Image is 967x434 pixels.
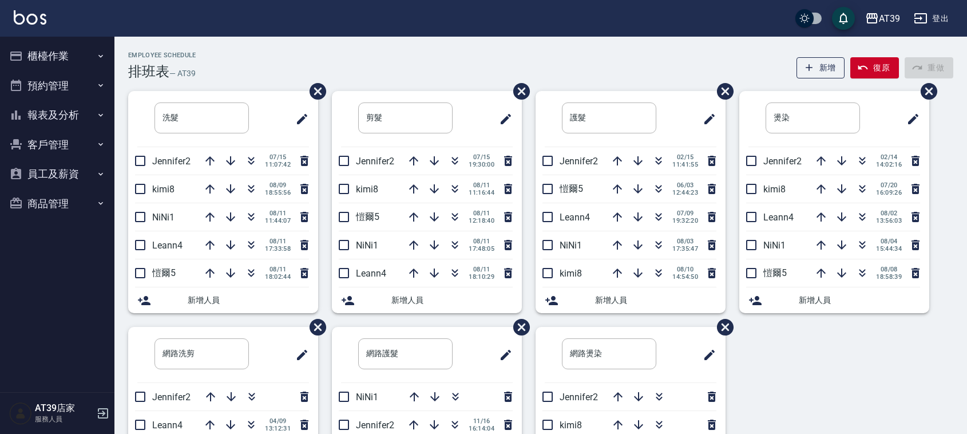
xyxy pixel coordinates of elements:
span: 06/03 [672,182,698,189]
span: 新增人員 [391,294,513,306]
span: 修改班表的標題 [288,341,309,369]
span: 02/14 [876,153,902,161]
span: Leann4 [152,420,183,431]
span: 08/08 [876,266,902,273]
span: 08/11 [469,210,494,217]
span: 16:14:04 [469,425,494,432]
span: 刪除班表 [505,74,532,108]
span: 16:09:26 [876,189,902,196]
span: 愷爾5 [356,211,379,222]
span: 修改班表的標題 [492,341,513,369]
span: Jennifer2 [152,156,191,167]
input: 排版標題 [154,338,249,369]
span: 19:30:00 [469,161,494,168]
img: Logo [14,10,46,25]
span: 08/11 [265,238,291,245]
h5: AT39店家 [35,403,93,414]
span: 11:44:07 [265,217,291,224]
input: 排版標題 [562,338,656,369]
span: Jennifer2 [763,156,802,167]
span: 08/02 [876,210,902,217]
span: 新增人員 [188,294,309,306]
span: 愷爾5 [763,267,787,278]
button: 報表及分析 [5,100,110,130]
button: 新增 [796,57,845,78]
span: Jennifer2 [356,420,394,431]
span: 18:02:44 [265,273,291,281]
span: NiNi1 [152,212,175,223]
button: 商品管理 [5,189,110,219]
span: 08/09 [265,182,291,189]
p: 服務人員 [35,414,93,424]
span: Jennifer2 [152,392,191,403]
span: 08/11 [265,266,291,273]
span: NiNi1 [356,392,378,403]
h6: — AT39 [169,68,196,80]
span: 14:02:16 [876,161,902,168]
span: 19:32:20 [672,217,698,224]
span: 07/20 [876,182,902,189]
button: 登出 [909,8,953,29]
span: 刪除班表 [505,310,532,344]
span: 新增人員 [595,294,716,306]
span: 08/04 [876,238,902,245]
input: 排版標題 [766,102,860,133]
span: 18:58:39 [876,273,902,281]
span: 17:33:58 [265,245,291,252]
span: 02/15 [672,153,698,161]
span: Leann4 [152,240,183,251]
h3: 排班表 [128,64,169,80]
span: 愷爾5 [152,267,176,278]
span: 15:44:34 [876,245,902,252]
span: 修改班表的標題 [696,105,716,133]
span: 修改班表的標題 [288,105,309,133]
span: 14:54:50 [672,273,698,281]
span: 18:55:56 [265,189,291,196]
span: NiNi1 [560,240,582,251]
span: 11/16 [469,417,494,425]
span: 11:16:44 [469,189,494,196]
span: Jennifer2 [560,392,598,403]
div: 新增人員 [332,287,522,313]
span: 11:41:55 [672,161,698,168]
input: 排版標題 [358,102,453,133]
div: 新增人員 [739,287,929,313]
span: NiNi1 [356,240,378,251]
span: 08/11 [469,238,494,245]
span: Jennifer2 [356,156,394,167]
span: 17:35:47 [672,245,698,252]
span: kimi8 [763,184,786,195]
span: 12:44:23 [672,189,698,196]
input: 排版標題 [562,102,656,133]
span: 18:10:29 [469,273,494,281]
button: 櫃檯作業 [5,41,110,71]
span: NiNi1 [763,240,786,251]
img: Person [9,402,32,425]
button: 員工及薪資 [5,159,110,189]
span: kimi8 [560,268,582,279]
span: Jennifer2 [560,156,598,167]
input: 排版標題 [154,102,249,133]
h2: Employee Schedule [128,52,196,59]
span: 12:18:40 [469,217,494,224]
button: 復原 [850,57,899,78]
span: 刪除班表 [301,310,328,344]
span: Leann4 [560,212,590,223]
div: AT39 [879,11,900,26]
span: 13:56:03 [876,217,902,224]
input: 排版標題 [358,338,453,369]
span: 刪除班表 [708,74,735,108]
div: 新增人員 [536,287,726,313]
span: 刪除班表 [912,74,939,108]
span: 07/15 [469,153,494,161]
span: 刪除班表 [301,74,328,108]
span: Leann4 [763,212,794,223]
span: 修改班表的標題 [696,341,716,369]
span: 修改班表的標題 [899,105,920,133]
span: 新增人員 [799,294,920,306]
span: kimi8 [152,184,175,195]
span: 11:07:42 [265,161,291,168]
span: 13:12:31 [265,425,291,432]
span: 17:48:05 [469,245,494,252]
span: 08/11 [265,210,291,217]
